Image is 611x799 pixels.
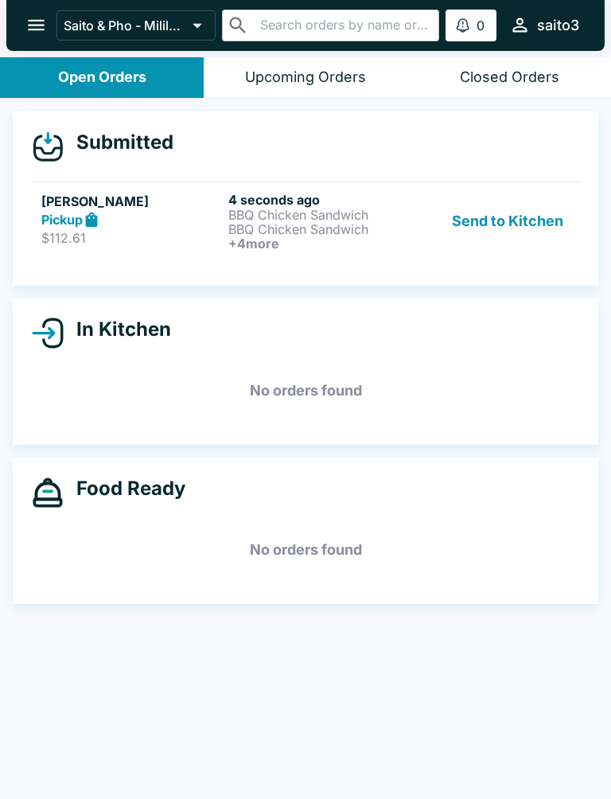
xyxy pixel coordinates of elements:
[255,14,432,37] input: Search orders by name or phone number
[64,318,171,341] h4: In Kitchen
[41,230,222,246] p: $112.61
[32,181,579,260] a: [PERSON_NAME]Pickup$112.614 seconds agoBBQ Chicken SandwichBBQ Chicken Sandwich+4moreSend to Kitchen
[64,18,186,33] p: Saito & Pho - Mililani
[228,192,409,208] h6: 4 seconds ago
[16,5,56,45] button: open drawer
[41,212,83,228] strong: Pickup
[56,10,216,41] button: Saito & Pho - Mililani
[477,18,485,33] p: 0
[460,68,559,87] div: Closed Orders
[245,68,366,87] div: Upcoming Orders
[32,521,579,579] h5: No orders found
[503,8,586,42] button: saito3
[64,131,173,154] h4: Submitted
[228,236,409,251] h6: + 4 more
[228,208,409,222] p: BBQ Chicken Sandwich
[58,68,146,87] div: Open Orders
[228,222,409,236] p: BBQ Chicken Sandwich
[446,192,570,251] button: Send to Kitchen
[537,16,579,35] div: saito3
[32,362,579,419] h5: No orders found
[64,477,185,501] h4: Food Ready
[41,192,222,211] h5: [PERSON_NAME]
